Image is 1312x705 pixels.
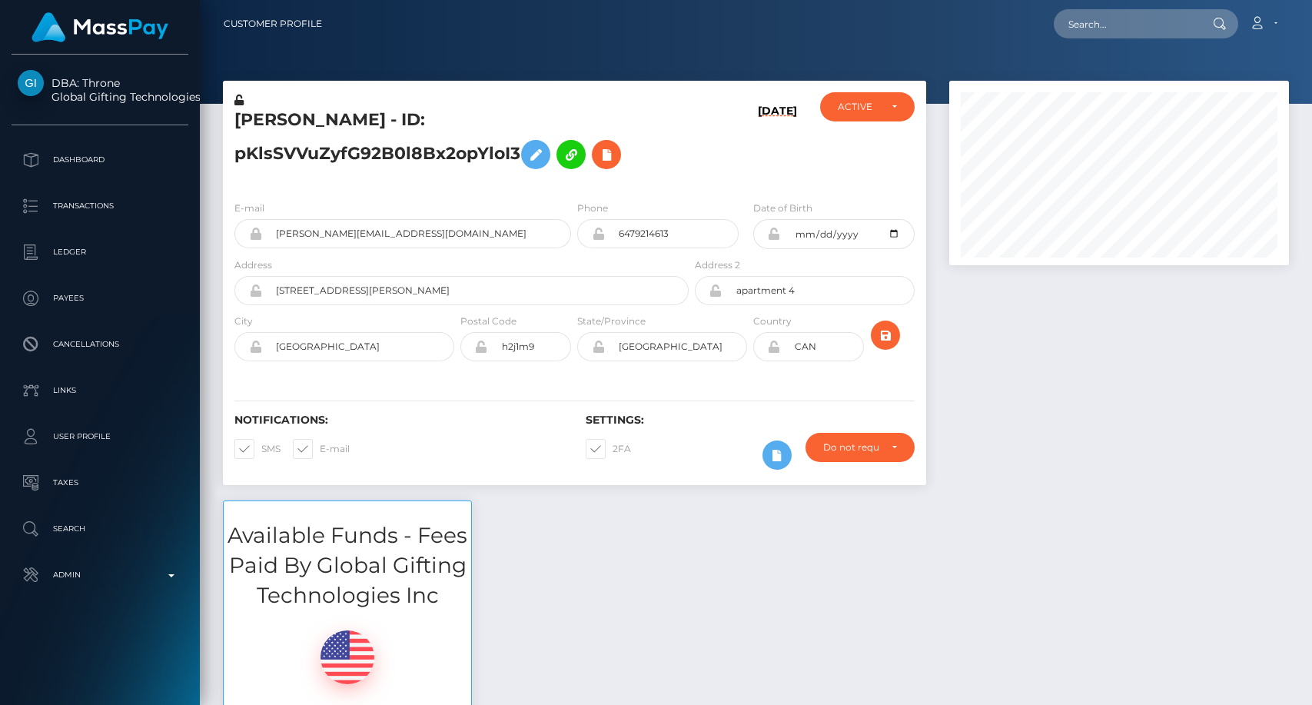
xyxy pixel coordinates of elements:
[18,564,182,587] p: Admin
[234,201,264,215] label: E-mail
[224,520,471,611] h3: Available Funds - Fees Paid By Global Gifting Technologies Inc
[577,201,608,215] label: Phone
[823,441,879,454] div: Do not require
[586,414,914,427] h6: Settings:
[12,76,188,104] span: DBA: Throne Global Gifting Technologies Inc
[12,464,188,502] a: Taxes
[224,8,322,40] a: Customer Profile
[12,233,188,271] a: Ledger
[12,141,188,179] a: Dashboard
[18,241,182,264] p: Ledger
[18,70,44,96] img: Global Gifting Technologies Inc
[12,417,188,456] a: User Profile
[18,379,182,402] p: Links
[18,471,182,494] p: Taxes
[460,314,516,328] label: Postal Code
[695,258,740,272] label: Address 2
[12,325,188,364] a: Cancellations
[321,630,374,684] img: USD.png
[18,195,182,218] p: Transactions
[234,414,563,427] h6: Notifications:
[820,92,914,121] button: ACTIVE
[12,510,188,548] a: Search
[18,425,182,448] p: User Profile
[12,371,188,410] a: Links
[18,287,182,310] p: Payees
[234,108,680,177] h5: [PERSON_NAME] - ID: pKlsSVVuZyfG92B0l8Bx2opYloI3
[234,258,272,272] label: Address
[12,187,188,225] a: Transactions
[12,279,188,318] a: Payees
[18,148,182,171] p: Dashboard
[586,439,631,459] label: 2FA
[577,314,646,328] label: State/Province
[753,314,792,328] label: Country
[753,201,812,215] label: Date of Birth
[18,517,182,540] p: Search
[12,556,188,594] a: Admin
[32,12,168,42] img: MassPay Logo
[234,314,253,328] label: City
[1054,9,1198,38] input: Search...
[758,105,797,182] h6: [DATE]
[18,333,182,356] p: Cancellations
[838,101,879,113] div: ACTIVE
[234,439,281,459] label: SMS
[293,439,350,459] label: E-mail
[805,433,914,462] button: Do not require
